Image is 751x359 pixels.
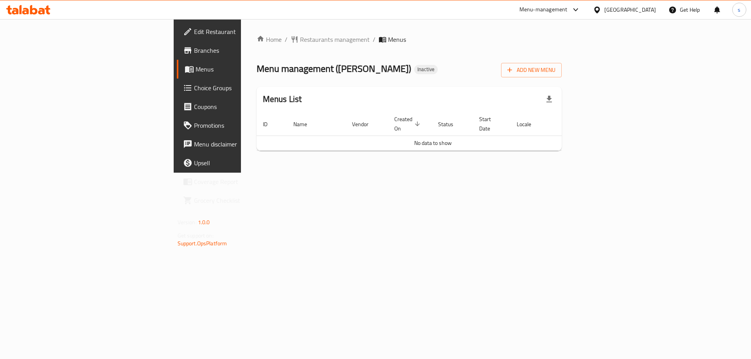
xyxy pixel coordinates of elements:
[194,177,293,186] span: Coverage Report
[551,112,609,136] th: Actions
[604,5,656,14] div: [GEOGRAPHIC_DATA]
[177,60,299,79] a: Menus
[352,120,379,129] span: Vendor
[293,120,317,129] span: Name
[388,35,406,44] span: Menus
[507,65,555,75] span: Add New Menu
[177,172,299,191] a: Coverage Report
[194,27,293,36] span: Edit Restaurant
[177,22,299,41] a: Edit Restaurant
[479,114,501,133] span: Start Date
[263,93,302,105] h2: Menus List
[177,191,299,210] a: Grocery Checklist
[178,238,227,248] a: Support.OpsPlatform
[194,102,293,111] span: Coupons
[291,35,370,44] a: Restaurants management
[300,35,370,44] span: Restaurants management
[414,66,438,73] span: Inactive
[177,116,299,135] a: Promotions
[194,196,293,205] span: Grocery Checklist
[438,120,464,129] span: Status
[194,139,293,149] span: Menu disclaimer
[198,217,210,227] span: 1.0.0
[414,65,438,74] div: Inactive
[517,120,541,129] span: Locale
[194,46,293,55] span: Branches
[194,158,293,168] span: Upsell
[177,154,299,172] a: Upsell
[177,79,299,97] a: Choice Groups
[373,35,375,44] li: /
[194,121,293,130] span: Promotions
[501,63,562,77] button: Add New Menu
[257,112,609,151] table: enhanced table
[540,90,559,109] div: Export file
[414,138,452,148] span: No data to show
[394,114,422,133] span: Created On
[177,41,299,60] a: Branches
[257,35,562,44] nav: breadcrumb
[177,97,299,116] a: Coupons
[178,217,197,227] span: Version:
[257,60,411,77] span: Menu management ( [PERSON_NAME] )
[519,5,568,14] div: Menu-management
[738,5,740,14] span: s
[178,230,214,241] span: Get support on:
[194,83,293,93] span: Choice Groups
[177,135,299,154] a: Menu disclaimer
[196,64,293,74] span: Menus
[263,120,278,129] span: ID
